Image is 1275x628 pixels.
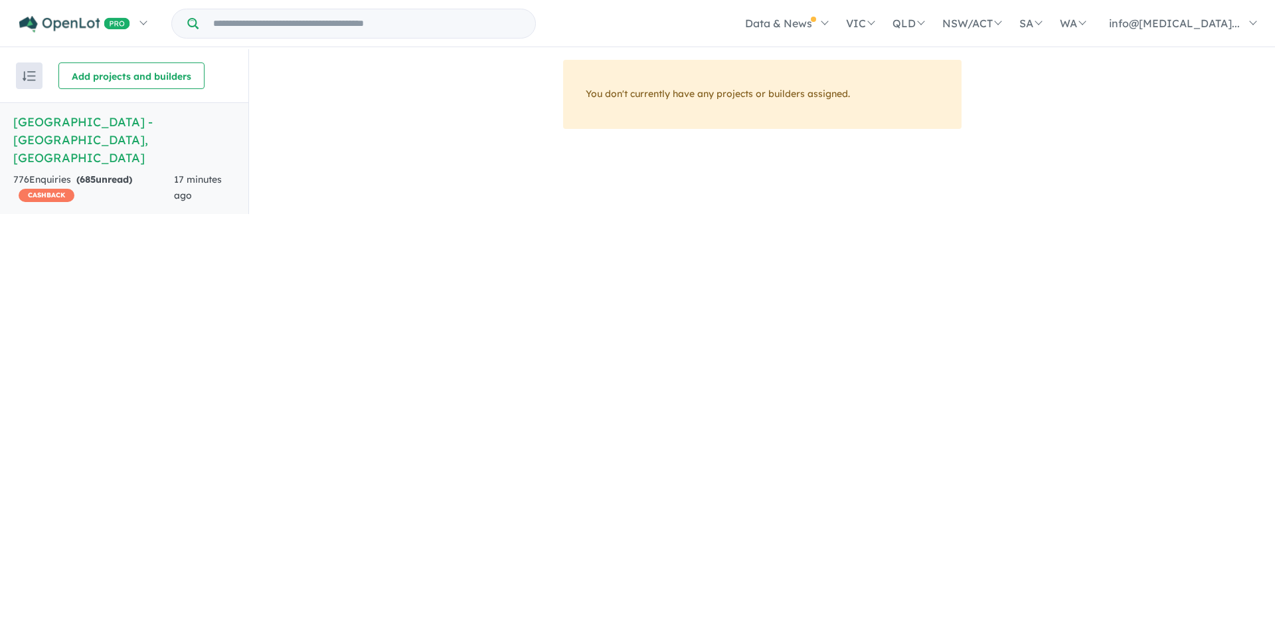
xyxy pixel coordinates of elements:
span: info@[MEDICAL_DATA]... [1109,17,1240,30]
img: Openlot PRO Logo White [19,16,130,33]
input: Try estate name, suburb, builder or developer [201,9,533,38]
span: 17 minutes ago [174,173,222,201]
h5: [GEOGRAPHIC_DATA] - [GEOGRAPHIC_DATA] , [GEOGRAPHIC_DATA] [13,113,235,167]
span: 685 [80,173,96,185]
img: sort.svg [23,71,36,81]
span: CASHBACK [19,189,74,202]
button: Add projects and builders [58,62,205,89]
strong: ( unread) [76,173,132,185]
div: 776 Enquir ies [13,172,174,204]
div: You don't currently have any projects or builders assigned. [563,60,962,129]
